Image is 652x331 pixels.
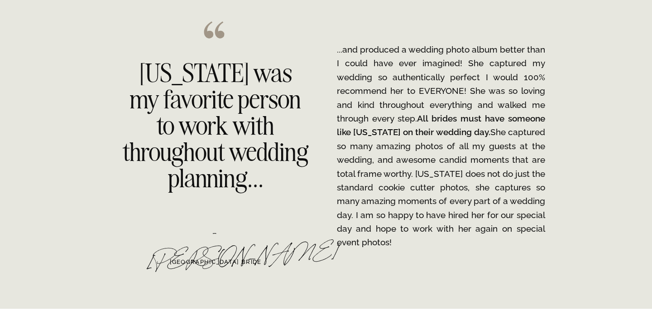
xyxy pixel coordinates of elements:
[337,43,545,249] p: ...and produced a wedding photo album better than I could have ever imagined! She captured my wed...
[146,220,285,258] div: - [PERSON_NAME]
[155,258,276,267] a: [GEOGRAPHIC_DATA] BRIDE
[123,60,308,186] h2: [US_STATE] was my favorite person to work with throughout wedding planning...
[337,113,545,137] b: All brides must have someone like [US_STATE] on their wedding day.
